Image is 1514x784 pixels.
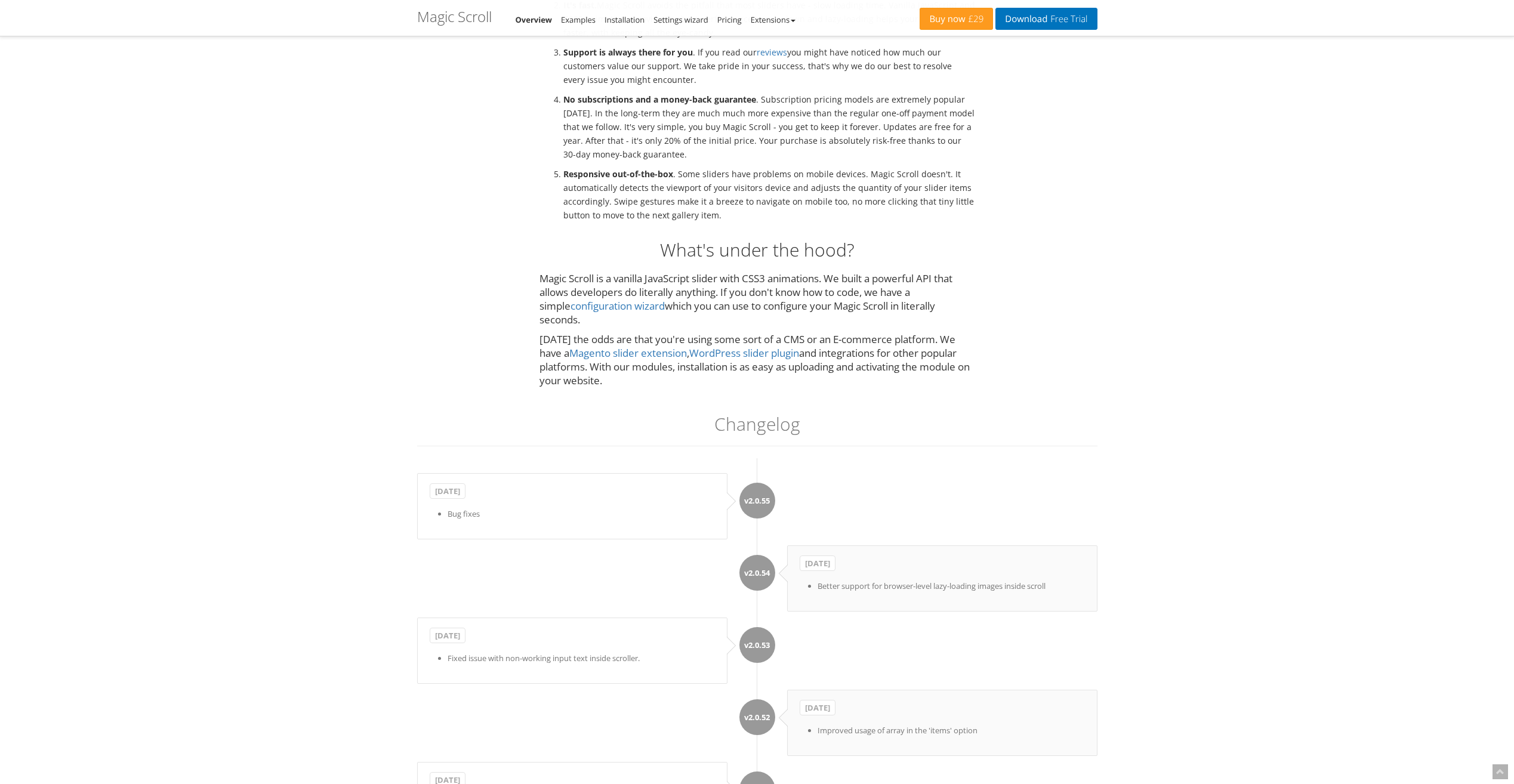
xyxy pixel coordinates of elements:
[539,271,975,326] p: Magic Scroll is a vanilla JavaScript slider with CSS3 animations. We built a powerful API that al...
[605,14,645,25] a: Installation
[689,346,799,360] a: WordPress slider plugin
[448,507,715,521] li: Bug fixes
[571,299,665,313] a: configuration wizard
[561,14,596,25] a: Examples
[653,14,708,25] a: Settings wizard
[563,45,975,87] li: . If you read our you might have noticed how much our customers value our support. We take pride ...
[717,14,742,25] a: Pricing
[818,724,1085,737] li: Improved usage of array in the 'items' option
[417,414,1097,434] h2: Changelog
[563,92,975,161] li: . Subscription pricing models are extremely popular [DATE]. In the long-term they are much much m...
[563,47,693,58] strong: Support is always there for you
[430,628,465,643] b: [DATE]
[430,483,465,499] b: [DATE]
[563,94,756,105] strong: No subscriptions and a money-back guarantee
[995,8,1097,30] a: DownloadFree Trial
[516,14,553,25] a: Overview
[739,483,775,518] div: v2.0.55
[966,14,984,24] span: £29
[739,699,775,735] div: v2.0.52
[739,555,775,591] div: v2.0.54
[539,240,975,260] h2: What's under the hood?
[818,579,1085,593] li: Better support for browser-level lazy-loading images inside scroll
[569,346,687,360] a: Magento slider extension
[539,332,975,387] p: [DATE] the odds are that you're using some sort of a CMS or an E-commerce platform. We have a , a...
[800,555,835,571] b: [DATE]
[1047,14,1087,24] span: Free Trial
[751,14,795,25] a: Extensions
[739,627,775,663] div: v2.0.53
[757,47,787,58] a: reviews
[800,700,835,715] b: [DATE]
[563,167,975,222] li: . Some sliders have problems on mobile devices. Magic Scroll doesn't. It automatically detects th...
[448,652,715,665] li: Fixed issue with non-working input text inside scroller.
[417,9,492,24] h1: Magic Scroll
[920,8,993,30] a: Buy now£29
[563,168,673,180] strong: Responsive out-of-the-box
